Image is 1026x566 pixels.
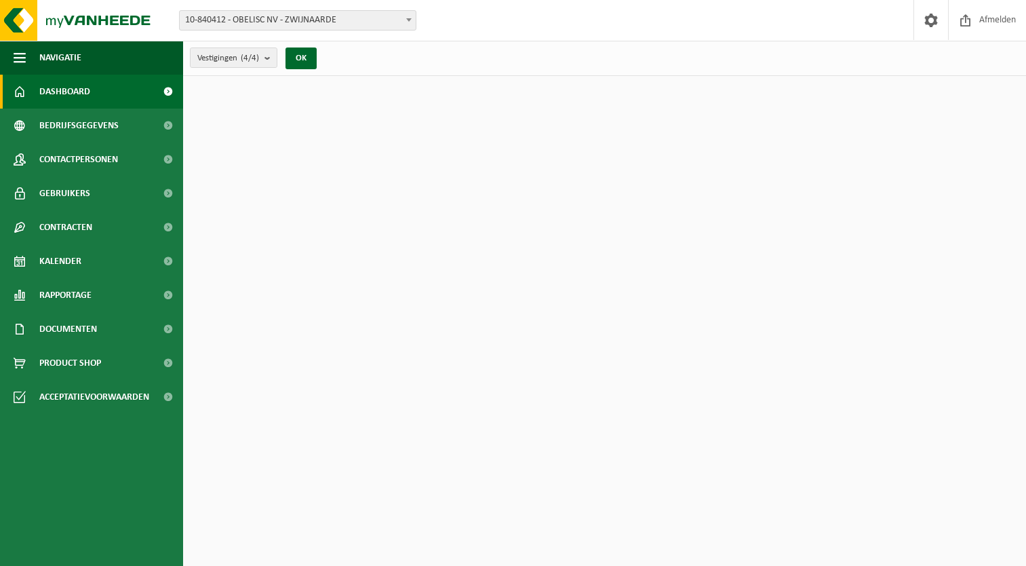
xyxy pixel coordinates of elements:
span: Navigatie [39,41,81,75]
span: Rapportage [39,278,92,312]
button: OK [285,48,317,69]
span: Documenten [39,312,97,346]
span: Kalender [39,244,81,278]
span: Contracten [39,210,92,244]
span: Bedrijfsgegevens [39,109,119,143]
button: Vestigingen(4/4) [190,48,277,68]
count: (4/4) [241,54,259,62]
span: Acceptatievoorwaarden [39,380,149,414]
span: Dashboard [39,75,90,109]
span: Contactpersonen [39,143,118,176]
span: Gebruikers [39,176,90,210]
span: Product Shop [39,346,101,380]
span: 10-840412 - OBELISC NV - ZWIJNAARDE [179,10,416,31]
span: Vestigingen [197,48,259,69]
span: 10-840412 - OBELISC NV - ZWIJNAARDE [180,11,416,30]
